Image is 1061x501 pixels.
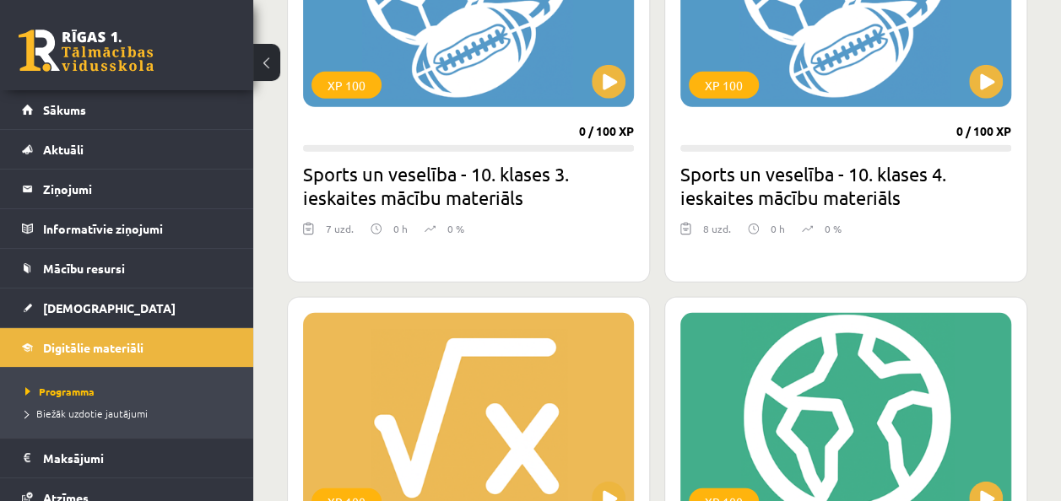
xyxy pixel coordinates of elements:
[43,439,232,477] legend: Maksājumi
[43,340,143,355] span: Digitālie materiāli
[311,72,382,99] div: XP 100
[22,90,232,129] a: Sākums
[22,170,232,208] a: Ziņojumi
[326,221,354,246] div: 7 uzd.
[703,221,731,246] div: 8 uzd.
[43,142,84,157] span: Aktuāli
[771,221,785,236] p: 0 h
[825,221,842,236] p: 0 %
[689,72,759,99] div: XP 100
[22,130,232,169] a: Aktuāli
[303,162,634,209] h2: Sports un veselība - 10. klases 3. ieskaites mācību materiāls
[680,162,1011,209] h2: Sports un veselība - 10. klases 4. ieskaites mācību materiāls
[43,300,176,315] span: [DEMOGRAPHIC_DATA]
[19,30,154,72] a: Rīgas 1. Tālmācības vidusskola
[22,288,232,327] a: [DEMOGRAPHIC_DATA]
[43,102,86,117] span: Sākums
[25,384,236,399] a: Programma
[447,221,464,236] p: 0 %
[25,385,95,398] span: Programma
[22,249,232,288] a: Mācību resursi
[25,406,236,421] a: Biežāk uzdotie jautājumi
[25,407,148,420] span: Biežāk uzdotie jautājumi
[393,221,408,236] p: 0 h
[22,328,232,367] a: Digitālie materiāli
[43,209,232,248] legend: Informatīvie ziņojumi
[22,439,232,477] a: Maksājumi
[43,170,232,208] legend: Ziņojumi
[22,209,232,248] a: Informatīvie ziņojumi
[43,261,125,276] span: Mācību resursi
